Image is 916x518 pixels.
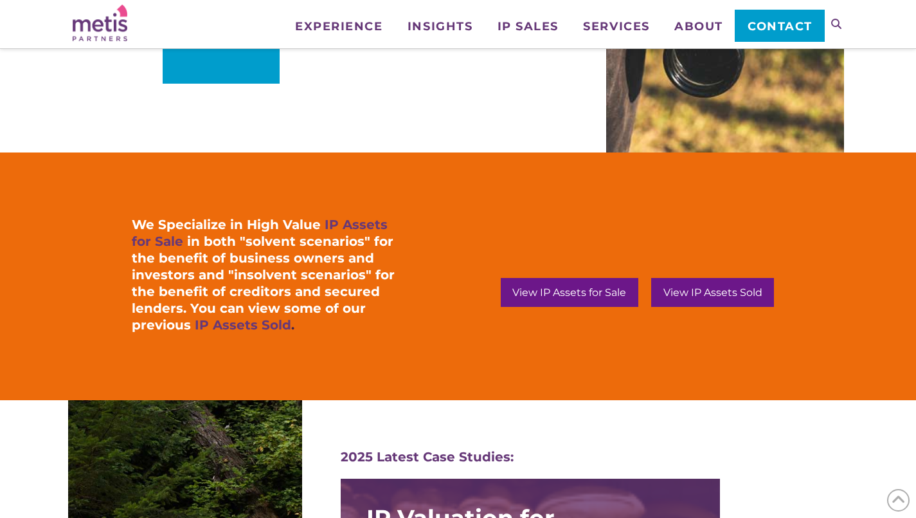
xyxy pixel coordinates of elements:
[132,217,321,232] span: We Specialize in High Value
[295,21,382,32] span: Experience
[195,317,291,333] a: IP Assets Sold
[887,489,910,512] span: Back to Top
[498,21,559,32] span: IP Sales
[583,21,649,32] span: Services
[663,288,762,298] span: View IP Assets Sold
[132,217,395,333] strong: .
[132,234,395,333] span: in both "solvent scenarios" for the benefit of business owners and investors and "insolvent scena...
[748,21,813,32] span: Contact
[408,21,472,32] span: Insights
[73,5,127,41] img: Metis Partners
[341,449,720,465] div: 2025 Latest Case Studies:
[512,288,626,298] span: View IP Assets for Sale
[735,10,824,42] a: Contact
[501,278,638,306] a: View IP Assets for Sale
[674,21,723,32] span: About
[651,278,774,306] a: View IP Assets Sold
